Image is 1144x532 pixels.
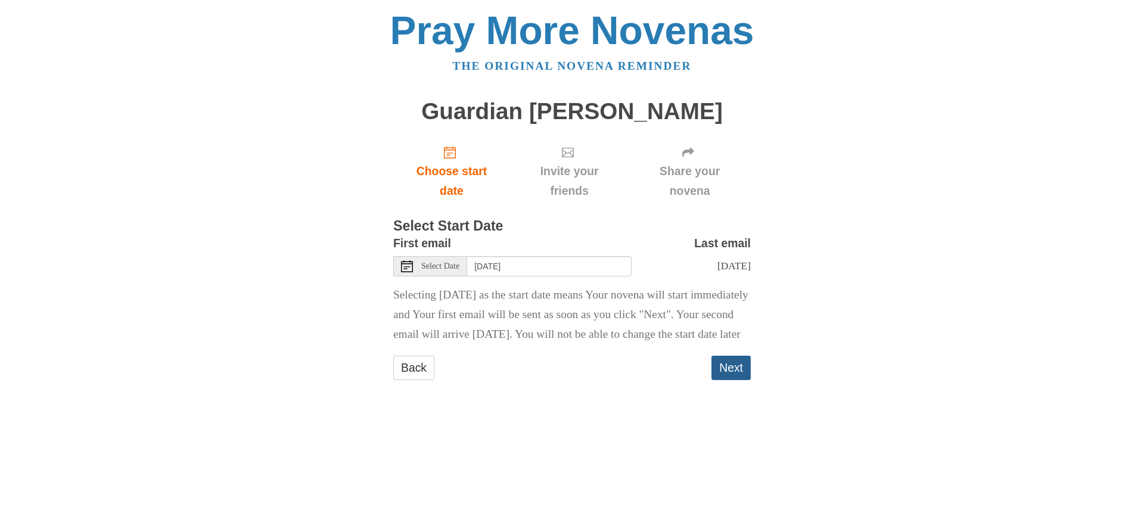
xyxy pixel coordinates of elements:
[694,234,751,253] label: Last email
[393,356,434,380] a: Back
[641,161,739,201] span: Share your novena
[390,8,754,52] a: Pray More Novenas
[393,285,751,344] p: Selecting [DATE] as the start date means Your novena will start immediately and Your first email ...
[393,234,451,253] label: First email
[393,136,510,207] a: Choose start date
[510,136,629,207] div: Click "Next" to confirm your start date first.
[717,260,751,272] span: [DATE]
[405,161,498,201] span: Choose start date
[453,60,692,72] a: The original novena reminder
[393,219,751,234] h3: Select Start Date
[421,262,459,270] span: Select Date
[629,136,751,207] div: Click "Next" to confirm your start date first.
[711,356,751,380] button: Next
[393,99,751,125] h1: Guardian [PERSON_NAME]
[467,256,632,276] input: Use the arrow keys to pick a date
[522,161,617,201] span: Invite your friends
